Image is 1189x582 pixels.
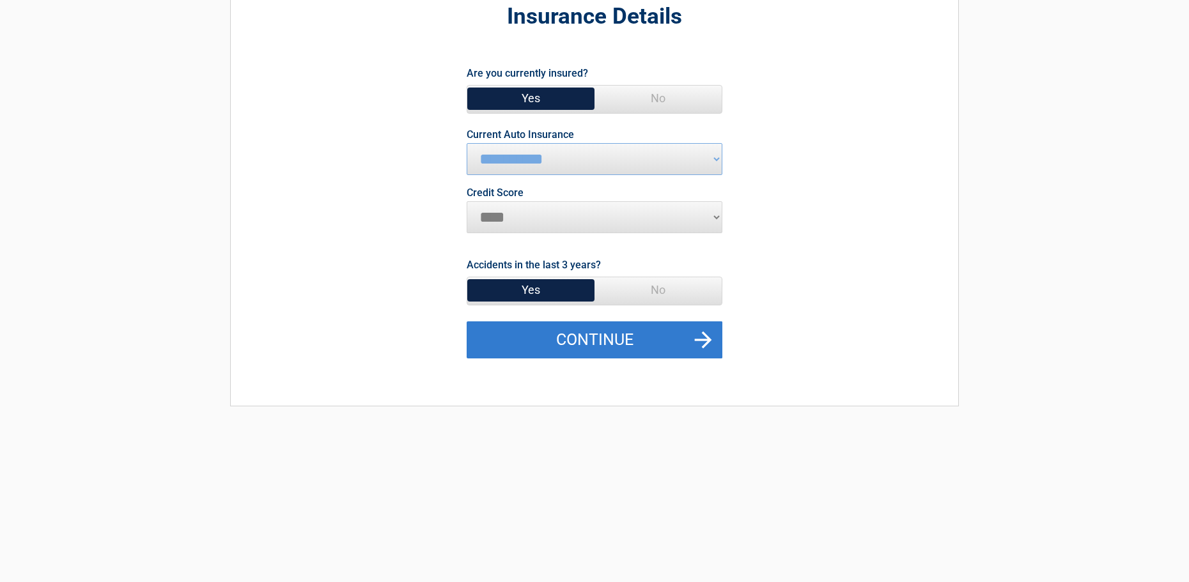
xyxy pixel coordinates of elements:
label: Accidents in the last 3 years? [467,256,601,273]
span: No [594,277,722,303]
span: No [594,86,722,111]
span: Yes [467,277,594,303]
label: Credit Score [467,188,524,198]
h2: Insurance Details [301,2,888,32]
label: Are you currently insured? [467,65,588,82]
span: Yes [467,86,594,111]
label: Current Auto Insurance [467,130,574,140]
button: Continue [467,321,722,358]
